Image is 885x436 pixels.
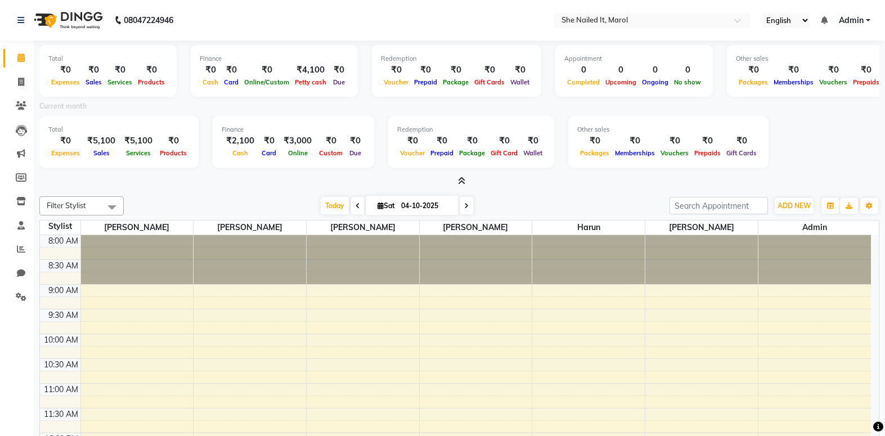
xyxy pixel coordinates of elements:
div: ₹0 [816,64,850,77]
span: Vouchers [658,149,691,157]
div: ₹0 [329,64,349,77]
span: Package [440,78,471,86]
span: Ongoing [639,78,671,86]
span: Card [221,78,241,86]
span: Admin [758,221,871,235]
div: ₹0 [520,134,545,147]
div: ₹0 [135,64,168,77]
span: Products [157,149,190,157]
span: [PERSON_NAME] [307,221,419,235]
div: ₹0 [241,64,292,77]
div: ₹0 [105,64,135,77]
div: Redemption [397,125,545,134]
span: Today [321,197,349,214]
span: Products [135,78,168,86]
div: ₹0 [471,64,507,77]
span: Due [330,78,348,86]
span: Cash [200,78,221,86]
span: Custom [316,149,345,157]
div: ₹0 [345,134,365,147]
div: Other sales [577,125,760,134]
div: ₹2,100 [222,134,259,147]
div: Finance [200,54,349,64]
span: Sat [375,201,398,210]
div: 0 [564,64,603,77]
div: ₹0 [488,134,520,147]
div: ₹0 [221,64,241,77]
span: Packages [736,78,771,86]
div: Stylist [40,221,80,232]
span: Package [456,149,488,157]
div: ₹0 [507,64,532,77]
span: Cash [230,149,251,157]
div: 0 [603,64,639,77]
div: 9:30 AM [46,309,80,321]
div: ₹0 [381,64,411,77]
div: 10:00 AM [42,334,80,346]
span: Memberships [771,78,816,86]
div: ₹0 [456,134,488,147]
span: No show [671,78,704,86]
span: [PERSON_NAME] [81,221,194,235]
span: Online [285,149,311,157]
div: 9:00 AM [46,285,80,296]
div: ₹0 [440,64,471,77]
span: Services [105,78,135,86]
div: ₹0 [577,134,612,147]
div: ₹0 [691,134,724,147]
div: ₹4,100 [292,64,329,77]
div: ₹0 [157,134,190,147]
div: 8:00 AM [46,235,80,247]
span: Card [259,149,279,157]
span: Prepaid [411,78,440,86]
div: ₹0 [612,134,658,147]
div: ₹5,100 [120,134,157,147]
div: ₹0 [200,64,221,77]
span: Online/Custom [241,78,292,86]
span: [PERSON_NAME] [420,221,532,235]
div: ₹0 [658,134,691,147]
div: ₹0 [48,134,83,147]
div: ₹0 [411,64,440,77]
span: Gift Cards [724,149,760,157]
div: Finance [222,125,365,134]
div: 10:30 AM [42,359,80,371]
span: Packages [577,149,612,157]
div: ₹0 [736,64,771,77]
div: Total [48,125,190,134]
div: ₹0 [397,134,428,147]
div: ₹0 [259,134,279,147]
span: Vouchers [816,78,850,86]
span: Prepaids [691,149,724,157]
span: Prepaids [850,78,882,86]
div: ₹0 [83,64,105,77]
span: Upcoming [603,78,639,86]
div: ₹3,000 [279,134,316,147]
span: Wallet [520,149,545,157]
span: Harun [532,221,645,235]
span: Expenses [48,149,83,157]
div: ₹0 [48,64,83,77]
span: Services [123,149,154,157]
img: logo [29,5,106,36]
span: ADD NEW [778,201,811,210]
div: Appointment [564,54,704,64]
span: [PERSON_NAME] [645,221,758,235]
label: Current month [39,101,87,111]
div: ₹0 [771,64,816,77]
span: Voucher [397,149,428,157]
div: ₹0 [724,134,760,147]
span: Admin [839,15,864,26]
span: Petty cash [292,78,329,86]
div: Total [48,54,168,64]
div: 11:30 AM [42,408,80,420]
span: Prepaid [428,149,456,157]
b: 08047224946 [124,5,173,36]
div: Redemption [381,54,532,64]
span: Wallet [507,78,532,86]
div: 0 [671,64,704,77]
span: Sales [83,78,105,86]
span: Gift Cards [471,78,507,86]
div: ₹0 [316,134,345,147]
span: Sales [91,149,113,157]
